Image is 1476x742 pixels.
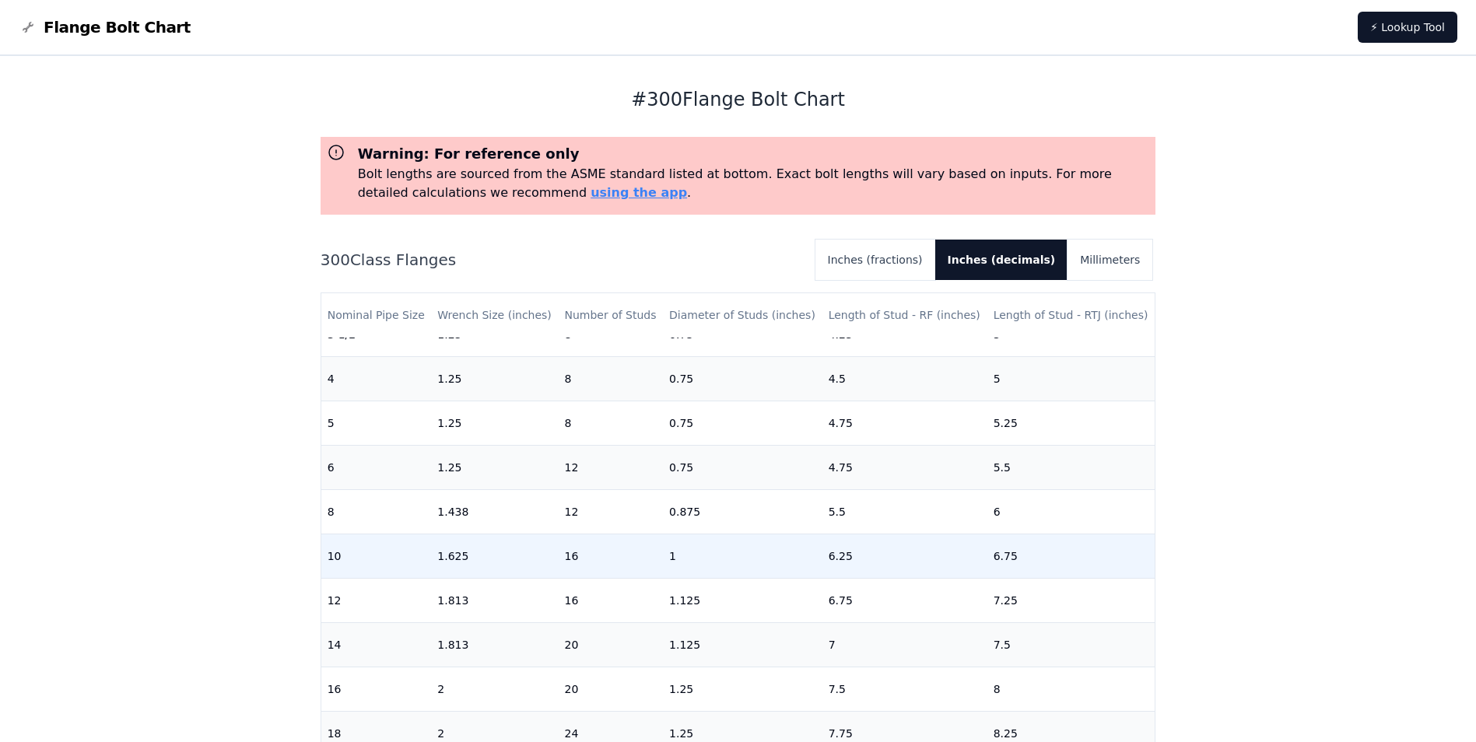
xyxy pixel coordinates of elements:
td: 20 [558,667,663,711]
button: Inches (fractions) [815,240,935,280]
a: Flange Bolt Chart LogoFlange Bolt Chart [19,16,191,38]
td: 6.75 [987,534,1155,578]
td: 7.5 [987,622,1155,667]
td: 6.25 [822,534,987,578]
a: using the app [591,185,687,200]
td: 12 [558,445,663,489]
button: Inches (decimals) [935,240,1068,280]
th: Length of Stud - RTJ (inches) [987,293,1155,338]
td: 1 [663,534,822,578]
th: Length of Stud - RF (inches) [822,293,987,338]
td: 1.25 [431,356,558,401]
td: 7.5 [822,667,987,711]
td: 8 [558,356,663,401]
h3: Warning: For reference only [358,143,1150,165]
td: 12 [321,578,432,622]
td: 12 [558,489,663,534]
th: Diameter of Studs (inches) [663,293,822,338]
td: 8 [321,489,432,534]
td: 5.25 [987,401,1155,445]
td: 7 [822,622,987,667]
td: 0.75 [663,356,822,401]
td: 2 [431,667,558,711]
td: 4.5 [822,356,987,401]
td: 4 [321,356,432,401]
td: 4.75 [822,401,987,445]
td: 5 [987,356,1155,401]
td: 6 [987,489,1155,534]
td: 8 [558,401,663,445]
td: 5.5 [987,445,1155,489]
td: 0.75 [663,401,822,445]
td: 1.25 [663,667,822,711]
td: 5.5 [822,489,987,534]
a: ⚡ Lookup Tool [1358,12,1457,43]
th: Wrench Size (inches) [431,293,558,338]
th: Number of Studs [558,293,663,338]
td: 0.875 [663,489,822,534]
td: 0.75 [663,445,822,489]
td: 16 [558,578,663,622]
td: 1.438 [431,489,558,534]
td: 6.75 [822,578,987,622]
td: 1.25 [431,445,558,489]
td: 7.25 [987,578,1155,622]
td: 4.75 [822,445,987,489]
td: 1.625 [431,534,558,578]
td: 5 [321,401,432,445]
td: 16 [321,667,432,711]
td: 1.813 [431,622,558,667]
td: 20 [558,622,663,667]
td: 14 [321,622,432,667]
span: Flange Bolt Chart [44,16,191,38]
p: Bolt lengths are sourced from the ASME standard listed at bottom. Exact bolt lengths will vary ba... [358,165,1150,202]
td: 1.125 [663,578,822,622]
td: 1.125 [663,622,822,667]
td: 1.813 [431,578,558,622]
th: Nominal Pipe Size [321,293,432,338]
button: Millimeters [1068,240,1152,280]
td: 6 [321,445,432,489]
img: Flange Bolt Chart Logo [19,18,37,37]
h2: 300 Class Flanges [321,249,803,271]
td: 8 [987,667,1155,711]
h1: # 300 Flange Bolt Chart [321,87,1156,112]
td: 1.25 [431,401,558,445]
td: 16 [558,534,663,578]
td: 10 [321,534,432,578]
